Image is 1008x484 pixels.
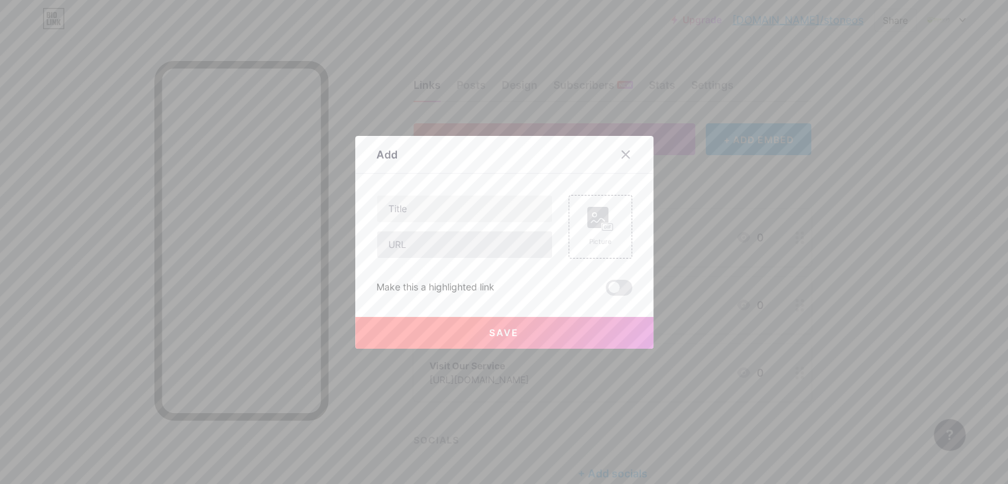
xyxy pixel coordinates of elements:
span: Save [489,327,519,338]
div: Add [376,147,398,162]
div: Make this a highlighted link [376,280,494,296]
button: Save [355,317,653,349]
input: URL [377,231,552,258]
div: Picture [587,237,614,247]
input: Title [377,196,552,222]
